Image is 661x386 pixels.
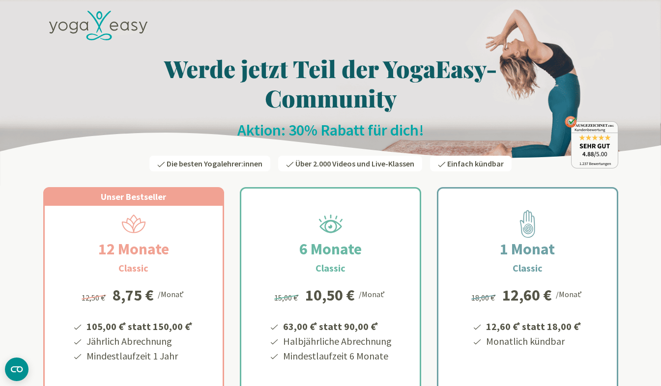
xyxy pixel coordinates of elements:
[85,349,194,363] li: Mindestlaufzeit 1 Jahr
[476,237,578,261] h2: 1 Monat
[282,349,392,363] li: Mindestlaufzeit 6 Monate
[43,54,618,112] h1: Werde jetzt Teil der YogaEasy-Community
[282,334,392,349] li: Halbjährliche Abrechnung
[158,287,186,300] div: /Monat
[85,334,194,349] li: Jährlich Abrechnung
[316,261,345,276] h3: Classic
[113,287,154,303] div: 8,75 €
[556,287,584,300] div: /Monat
[85,317,194,334] li: 105,00 € statt 150,00 €
[282,317,392,334] li: 63,00 € statt 90,00 €
[485,334,583,349] li: Monatlich kündbar
[447,159,504,168] span: Einfach kündbar
[118,261,148,276] h3: Classic
[359,287,387,300] div: /Monat
[485,317,583,334] li: 12,60 € statt 18,00 €
[75,237,193,261] h2: 12 Monate
[471,293,497,303] span: 18,00 €
[305,287,355,303] div: 10,50 €
[565,116,618,168] img: ausgezeichnet_badge.png
[167,159,262,168] span: Die besten Yogalehrer:innen
[276,237,385,261] h2: 6 Monate
[5,358,29,381] button: CMP-Widget öffnen
[101,191,166,202] span: Unser Bestseller
[295,159,414,168] span: Über 2.000 Videos und Live-Klassen
[43,120,618,140] h2: Aktion: 30% Rabatt für dich!
[82,293,108,303] span: 12,50 €
[513,261,543,276] h3: Classic
[502,287,552,303] div: 12,60 €
[274,293,300,303] span: 15,00 €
